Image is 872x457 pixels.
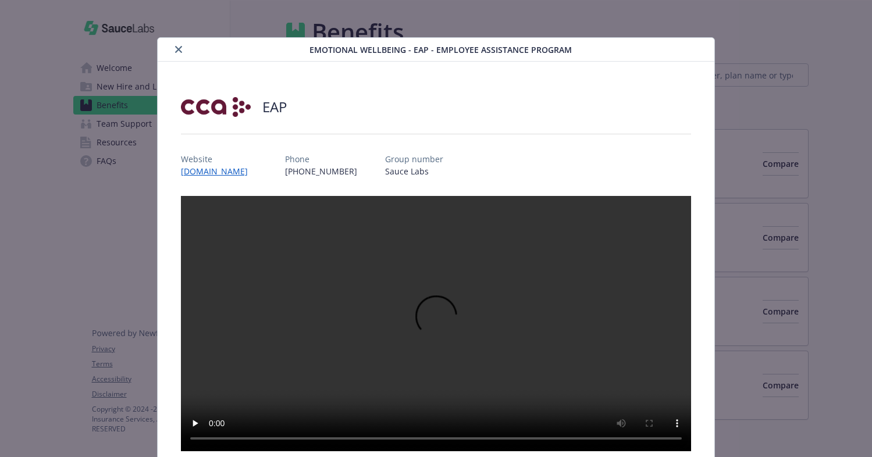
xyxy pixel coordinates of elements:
p: Website [181,153,257,165]
h2: EAP [262,97,287,117]
img: Corporate Counseling Associates, Inc (CCA) [181,90,251,124]
p: Sauce Labs [385,165,443,177]
p: Group number [385,153,443,165]
span: Emotional Wellbeing - EAP - Employee Assistance Program [309,44,572,56]
p: Phone [285,153,357,165]
p: [PHONE_NUMBER] [285,165,357,177]
a: [DOMAIN_NAME] [181,166,257,177]
button: close [172,42,186,56]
